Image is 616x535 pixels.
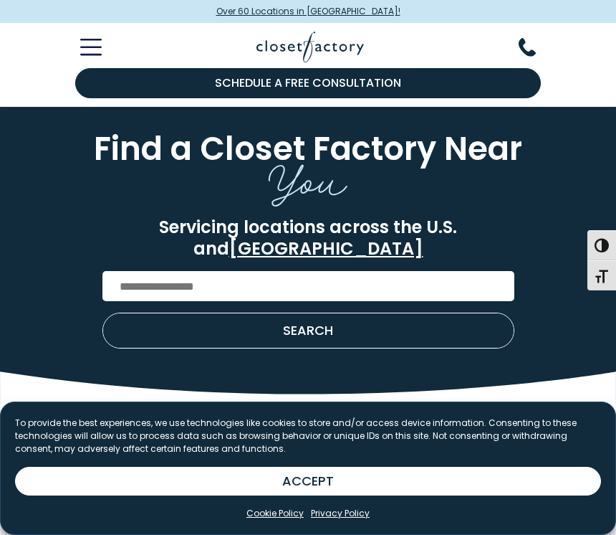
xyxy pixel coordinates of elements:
[587,260,616,290] button: Toggle Font size
[103,313,514,348] button: Search our Nationwide Locations
[63,217,553,260] p: Servicing locations across the U.S. and
[256,32,364,62] img: Closet Factory Logo
[444,126,522,171] span: Near
[63,39,102,56] button: Toggle Mobile Menu
[587,230,616,260] button: Toggle High Contrast
[15,467,601,496] button: ACCEPT
[311,507,370,520] a: Privacy Policy
[216,5,400,18] span: Over 60 Locations in [GEOGRAPHIC_DATA]!
[269,143,347,210] span: You
[229,237,423,260] a: [GEOGRAPHIC_DATA]
[94,126,436,171] span: Find a Closet Factory
[519,38,553,57] button: Phone Number
[102,271,514,301] input: Enter Postal Code
[75,68,541,98] a: Schedule a Free Consultation
[283,324,333,337] span: SEARCH
[246,507,304,520] a: Cookie Policy
[15,417,601,455] p: To provide the best experiences, we use technologies like cookies to store and/or access device i...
